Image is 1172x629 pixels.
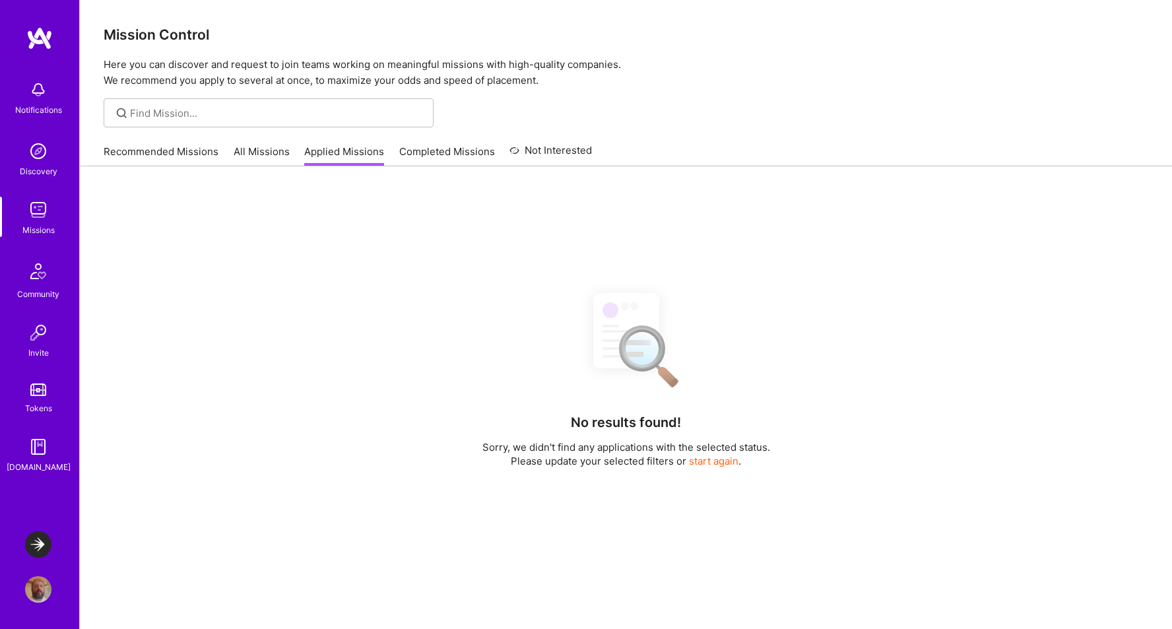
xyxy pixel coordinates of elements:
[25,319,51,346] img: Invite
[15,103,62,117] div: Notifications
[22,255,54,287] img: Community
[399,145,495,166] a: Completed Missions
[689,454,738,468] button: start again
[22,223,55,237] div: Missions
[25,197,51,223] img: teamwork
[25,138,51,164] img: discovery
[22,576,55,603] a: User Avatar
[482,440,770,454] p: Sorry, we didn't find any applications with the selected status.
[25,434,51,460] img: guide book
[130,106,424,120] input: Find Mission...
[30,383,46,396] img: tokens
[25,77,51,103] img: bell
[25,531,51,558] img: LaunchDarkly: Backend and Fullstack Support
[28,346,49,360] div: Invite
[482,454,770,468] p: Please update your selected filters or .
[104,57,1148,88] p: Here you can discover and request to join teams working on meaningful missions with high-quality ...
[17,287,59,301] div: Community
[22,531,55,558] a: LaunchDarkly: Backend and Fullstack Support
[114,106,129,121] i: icon SearchGrey
[25,576,51,603] img: User Avatar
[304,145,384,166] a: Applied Missions
[104,145,218,166] a: Recommended Missions
[26,26,53,50] img: logo
[7,460,71,474] div: [DOMAIN_NAME]
[571,414,681,430] h4: No results found!
[509,143,592,166] a: Not Interested
[20,164,57,178] div: Discovery
[234,145,290,166] a: All Missions
[104,26,1148,43] h3: Mission Control
[25,401,52,415] div: Tokens
[570,281,682,397] img: No Results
